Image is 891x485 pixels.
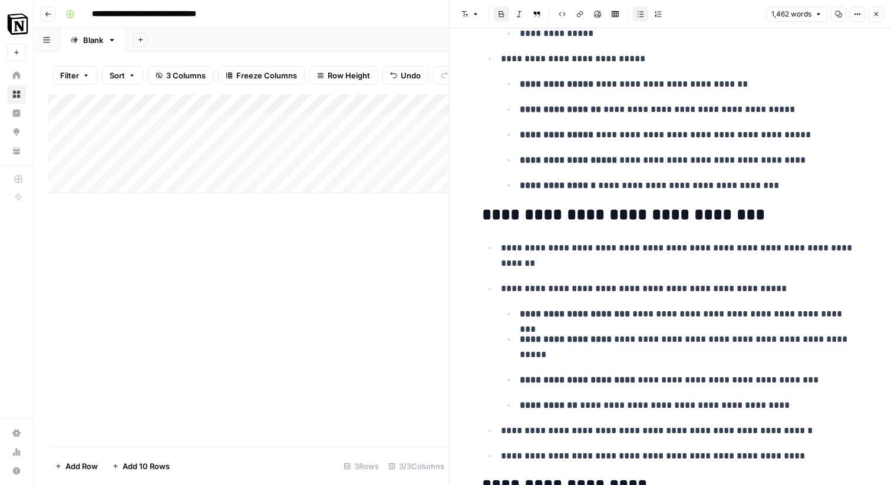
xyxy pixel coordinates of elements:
button: Filter [52,66,97,85]
span: Undo [401,70,421,81]
button: Help + Support [7,461,26,480]
div: 3/3 Columns [384,457,449,476]
button: Add 10 Rows [105,457,177,476]
span: 1,462 words [771,9,811,19]
div: Blank [83,34,103,46]
button: Row Height [309,66,378,85]
a: Insights [7,104,26,123]
span: Freeze Columns [236,70,297,81]
span: Row Height [328,70,370,81]
a: Opportunities [7,123,26,141]
button: Add Row [48,457,105,476]
button: Sort [102,66,143,85]
button: 1,462 words [766,6,827,22]
button: Workspace: Notion [7,9,26,39]
a: Usage [7,443,26,461]
div: 3 Rows [339,457,384,476]
span: Add Row [65,460,98,472]
span: Filter [60,70,79,81]
button: Freeze Columns [218,66,305,85]
img: Notion Logo [7,14,28,35]
a: Home [7,66,26,85]
button: 3 Columns [148,66,213,85]
a: Browse [7,85,26,104]
span: Add 10 Rows [123,460,170,472]
span: Sort [110,70,125,81]
a: Blank [60,28,126,52]
span: 3 Columns [166,70,206,81]
a: Settings [7,424,26,443]
a: Your Data [7,141,26,160]
button: Undo [382,66,428,85]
